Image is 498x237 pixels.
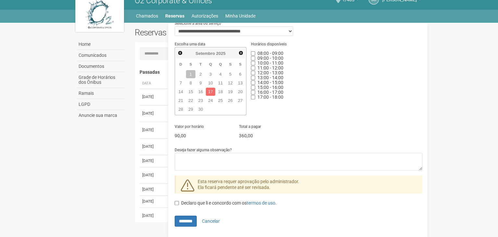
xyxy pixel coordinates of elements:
[77,99,125,110] a: LGPD
[77,88,125,99] a: Ramais
[198,216,224,227] button: Cancelar
[175,133,229,139] p: 90,00
[136,11,158,20] a: Chamados
[226,79,235,87] a: 12
[251,41,287,47] label: Horários disponíveis
[251,90,255,94] input: 16:00 - 17:00
[251,76,255,80] input: 13:00 - 14:00
[219,62,222,66] span: Quinta
[166,167,353,183] td: Sala de Reunião Interna 1 Bloco 2 (até 30 pessoas)
[257,90,283,95] span: Horário indisponível
[251,51,255,56] input: 08:00 - 09:00
[196,88,205,96] a: 16
[77,50,125,61] a: Comunicados
[186,96,195,105] a: 22
[77,61,125,72] a: Documentos
[166,195,353,207] td: Sala de Reunião Interna 1 Bloco 4 (até 30 pessoas)
[237,49,244,56] a: Próximo
[251,71,255,75] input: 12:00 - 13:00
[177,49,184,56] a: Anterior
[251,56,255,60] input: 09:00 - 10:00
[186,70,195,78] a: 1
[251,85,255,90] input: 15:00 - 16:00
[257,56,283,61] span: Horário indisponível
[239,62,242,66] span: Sábado
[166,207,353,224] td: Sala de Reunião Interna 1 Bloco 4 (até 30 pessoas)
[216,88,225,96] a: 18
[135,28,274,37] h2: Reservas
[166,89,353,105] td: Sala de Reunião Interna 1 Bloco 2 (até 30 pessoas)
[226,88,235,96] a: 19
[140,105,166,122] td: [DATE]
[196,79,205,87] a: 9
[195,51,215,56] span: Setembro
[257,70,283,75] span: Horário indisponível
[251,66,255,70] input: 11:00 - 12:00
[236,70,245,78] a: 6
[257,60,283,66] span: Horário indisponível
[140,89,166,105] td: [DATE]
[199,62,202,66] span: Terça
[166,138,353,155] td: Sala de Reunião Interna 1 Bloco 2 (até 30 pessoas)
[175,201,179,205] input: Declaro que li e concordo com ostermos de uso.
[225,11,255,20] a: Minha Unidade
[257,94,283,100] span: Horário indisponível
[175,147,232,153] label: Deseja fazer alguma observação?
[140,138,166,155] td: [DATE]
[196,96,205,105] a: 23
[236,96,245,105] a: 27
[175,20,221,26] label: Selecione a área ou serviço
[186,88,195,96] a: 15
[216,51,226,56] span: 2025
[140,70,418,75] h4: Passadas
[257,51,283,56] span: Horário indisponível
[216,70,225,78] a: 4
[257,65,283,70] span: Horário indisponível
[77,72,125,88] a: Grade de Horários dos Ônibus
[239,124,261,130] label: Total a pagar
[251,61,255,65] input: 10:00 - 11:00
[257,80,283,85] span: Horário indisponível
[166,78,353,89] th: Área ou Serviço
[176,105,186,113] a: 28
[166,105,353,122] td: Sala de Reunião Interna 1 Bloco 4 (até 30 pessoas)
[206,70,215,78] a: 3
[140,122,166,138] td: [DATE]
[206,88,215,96] a: 17
[238,50,243,56] span: Próximo
[176,96,186,105] a: 21
[216,79,225,87] a: 11
[186,79,195,87] a: 8
[166,122,353,138] td: Sala de Reunião Interna 1 Bloco 2 (até 30 pessoas)
[77,39,125,50] a: Home
[236,79,245,87] a: 13
[236,88,245,96] a: 20
[175,175,422,193] div: Esta reserva requer aprovação pelo administrador. Ela ficará pendente até ser revisada.
[186,105,195,113] a: 29
[206,96,215,105] a: 24
[176,79,186,87] a: 7
[140,78,166,89] th: Data
[209,62,212,66] span: Quarta
[196,105,205,113] a: 30
[180,62,182,66] span: Domingo
[176,88,186,96] a: 14
[175,124,204,130] label: Valor por horário
[192,11,218,20] a: Autorizações
[257,85,283,90] span: Horário indisponível
[178,50,183,56] span: Anterior
[166,183,353,195] td: Sala de Reunião Interna 1 Bloco 2 (até 30 pessoas)
[140,207,166,224] td: [DATE]
[226,70,235,78] a: 5
[196,70,205,78] a: 2
[175,200,277,206] label: Declaro que li e concordo com os .
[257,75,283,80] span: Horário indisponível
[140,167,166,183] td: [DATE]
[206,79,215,87] a: 10
[229,62,232,66] span: Sexta
[140,195,166,207] td: [DATE]
[226,96,235,105] a: 26
[77,110,125,121] a: Anuncie sua marca
[251,95,255,99] input: 17:00 - 18:00
[165,11,184,20] a: Reservas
